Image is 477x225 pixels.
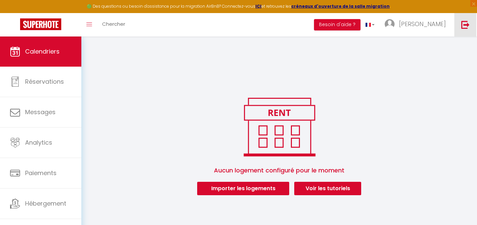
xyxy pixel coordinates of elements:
[5,3,25,23] button: Ouvrir le widget de chat LiveChat
[25,169,57,177] span: Paiements
[461,20,470,29] img: logout
[25,199,66,208] span: Hébergement
[314,19,361,30] button: Besoin d'aide ?
[25,77,64,86] span: Réservations
[25,138,52,147] span: Analytics
[294,182,361,195] a: Voir les tutoriels
[291,3,390,9] a: créneaux d'ouverture de la salle migration
[25,47,60,56] span: Calendriers
[380,13,454,36] a: ... [PERSON_NAME]
[237,95,322,159] img: rent.png
[255,3,261,9] a: ICI
[25,108,56,116] span: Messages
[399,20,446,28] span: [PERSON_NAME]
[385,19,395,29] img: ...
[20,18,61,30] img: Super Booking
[102,20,125,27] span: Chercher
[89,159,469,182] span: Aucun logement configuré pour le moment
[97,13,130,36] a: Chercher
[197,182,289,195] button: Importer les logements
